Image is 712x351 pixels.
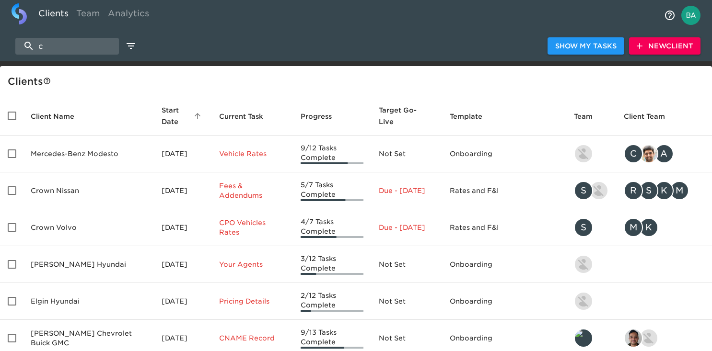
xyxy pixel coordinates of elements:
[442,136,566,172] td: Onboarding
[625,329,642,347] img: sai@simplemnt.com
[219,181,285,200] p: Fees & Addendums
[574,328,608,348] div: leland@roadster.com
[293,246,372,283] td: 3/12 Tasks Complete
[219,218,285,237] p: CPO Vehicles Rates
[43,77,51,85] svg: This is a list of all of your clients and clients shared with you
[293,172,372,209] td: 5/7 Tasks Complete
[371,283,442,320] td: Not Set
[301,111,344,122] span: Progress
[379,104,434,127] span: Target Go-Live
[574,144,608,163] div: kevin.lo@roadster.com
[31,111,87,122] span: Client Name
[442,283,566,320] td: Onboarding
[123,38,139,54] button: edit
[442,209,566,246] td: Rates and F&I
[219,260,285,269] p: Your Agents
[574,255,608,274] div: kevin.lo@roadster.com
[23,283,154,320] td: Elgin Hyundai
[154,209,211,246] td: [DATE]
[293,283,372,320] td: 2/12 Tasks Complete
[154,136,211,172] td: [DATE]
[574,292,608,311] div: kevin.lo@roadster.com
[575,256,592,273] img: kevin.lo@roadster.com
[654,181,674,200] div: K
[12,3,27,24] img: logo
[219,149,285,159] p: Vehicle Rates
[450,111,495,122] span: Template
[162,104,204,127] span: Start Date
[624,328,704,348] div: sai@simplemnt.com, nikko.foster@roadster.com
[575,329,592,347] img: leland@roadster.com
[624,111,677,122] span: Client Team
[639,218,658,237] div: K
[640,145,657,162] img: sandeep@simplemnt.com
[379,223,434,232] p: Due - [DATE]
[15,38,119,55] input: search
[293,136,372,172] td: 9/12 Tasks Complete
[23,172,154,209] td: Crown Nissan
[35,3,72,27] a: Clients
[637,40,693,52] span: New Client
[624,181,643,200] div: R
[154,172,211,209] td: [DATE]
[624,218,704,237] div: mcooley@crowncars.com, kwilson@crowncars.com
[624,218,643,237] div: M
[574,218,593,237] div: S
[624,181,704,200] div: rrobins@crowncars.com, sparent@crowncars.com, kwilson@crowncars.com, mcooley@crowncars.com
[293,209,372,246] td: 4/7 Tasks Complete
[575,293,592,310] img: kevin.lo@roadster.com
[624,144,643,163] div: C
[658,4,681,27] button: notifications
[219,111,276,122] span: Current Task
[154,283,211,320] td: [DATE]
[654,144,674,163] div: A
[379,104,421,127] span: Calculated based on the start date and the duration of all Tasks contained in this Hub.
[8,74,708,89] div: Client s
[379,186,434,195] p: Due - [DATE]
[371,136,442,172] td: Not Set
[442,246,566,283] td: Onboarding
[219,111,263,122] span: This is the next Task in this Hub that should be completed
[590,182,607,199] img: austin@roadster.com
[624,144,704,163] div: clayton.mandel@roadster.com, sandeep@simplemnt.com, angelique.nurse@roadster.com
[23,136,154,172] td: Mercedes-Benz Modesto
[104,3,153,27] a: Analytics
[629,37,700,55] button: NewClient
[574,181,608,200] div: savannah@roadster.com, austin@roadster.com
[371,246,442,283] td: Not Set
[574,181,593,200] div: S
[548,37,624,55] button: Show My Tasks
[639,181,658,200] div: S
[72,3,104,27] a: Team
[574,111,605,122] span: Team
[23,246,154,283] td: [PERSON_NAME] Hyundai
[670,181,689,200] div: M
[555,40,617,52] span: Show My Tasks
[23,209,154,246] td: Crown Volvo
[219,296,285,306] p: Pricing Details
[154,246,211,283] td: [DATE]
[681,6,700,25] img: Profile
[442,172,566,209] td: Rates and F&I
[219,333,285,343] p: CNAME Record
[574,218,608,237] div: savannah@roadster.com
[575,145,592,162] img: kevin.lo@roadster.com
[640,329,657,347] img: nikko.foster@roadster.com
